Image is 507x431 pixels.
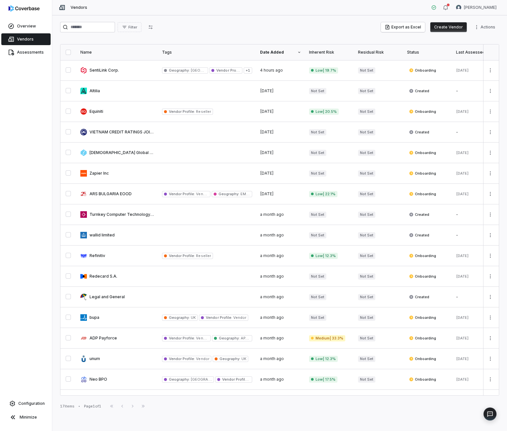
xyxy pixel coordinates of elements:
[409,377,436,382] span: Onboarding
[485,107,496,116] button: More actions
[309,67,338,74] span: Low | 19.7%
[409,233,429,238] span: Created
[358,335,375,341] span: Not Set
[456,356,469,361] span: [DATE]
[452,122,501,143] td: -
[1,33,51,45] a: Vendors
[309,170,326,177] span: Not Set
[456,50,497,55] div: Last Assessed
[232,315,246,320] span: Vendor
[409,191,436,197] span: Onboarding
[381,22,425,32] button: Export as Excel
[1,46,51,58] a: Assessments
[309,376,337,383] span: Low | 17.5%
[260,233,284,237] span: a month ago
[17,50,44,55] span: Assessments
[169,356,195,361] span: Vendor Profile :
[472,22,499,32] button: More actions
[409,171,436,176] span: Onboarding
[309,50,350,55] div: Inherent Risk
[409,68,436,73] span: Onboarding
[485,374,496,384] button: More actions
[452,204,501,225] td: -
[309,212,326,218] span: Not Set
[456,192,469,196] span: [DATE]
[456,5,461,10] img: Philip Woolley avatar
[456,274,469,279] span: [DATE]
[358,109,375,115] span: Not Set
[485,230,496,240] button: More actions
[456,171,469,176] span: [DATE]
[20,415,37,420] span: Minimize
[190,377,229,382] span: [GEOGRAPHIC_DATA]
[169,336,195,340] span: Vendor Profile :
[409,88,429,94] span: Created
[456,315,469,320] span: [DATE]
[8,5,40,12] img: logo-D7KZi-bG.svg
[358,67,375,74] span: Not Set
[169,315,190,320] span: Geography :
[358,191,375,197] span: Not Set
[1,20,51,32] a: Overview
[485,168,496,178] button: More actions
[452,225,501,246] td: -
[17,24,36,29] span: Overview
[409,253,436,258] span: Onboarding
[409,315,436,320] span: Onboarding
[169,192,195,196] span: Vendor Profile :
[485,127,496,137] button: More actions
[260,129,274,134] span: [DATE]
[260,336,284,340] span: a month ago
[409,336,436,341] span: Onboarding
[358,129,375,135] span: Not Set
[485,86,496,96] button: More actions
[485,333,496,343] button: More actions
[162,50,252,55] div: Tags
[358,212,375,218] span: Not Set
[358,294,375,300] span: Not Set
[485,251,496,261] button: More actions
[309,356,338,362] span: Low | 12.3%
[485,148,496,158] button: More actions
[169,377,190,382] span: Geography :
[219,192,239,196] span: Geography :
[195,253,211,258] span: Reseller
[409,109,436,114] span: Onboarding
[456,109,469,114] span: [DATE]
[485,395,496,405] button: More actions
[485,65,496,75] button: More actions
[309,191,337,197] span: Low | 22.1%
[358,273,375,280] span: Not Set
[485,292,496,302] button: More actions
[195,109,211,114] span: Reseller
[260,68,283,73] span: 4 hours ago
[260,253,284,258] span: a month ago
[456,336,469,340] span: [DATE]
[358,356,375,362] span: Not Set
[309,129,326,135] span: Not Set
[485,313,496,322] button: More actions
[190,68,229,73] span: [GEOGRAPHIC_DATA]
[84,404,101,409] div: Page 1 of 1
[409,150,436,155] span: Onboarding
[260,274,284,279] span: a month ago
[452,287,501,307] td: -
[260,294,284,299] span: a month ago
[309,315,326,321] span: Not Set
[260,150,274,155] span: [DATE]
[260,88,274,93] span: [DATE]
[452,3,500,12] button: Philip Woolley avatar[PERSON_NAME]
[169,68,190,73] span: Geography :
[309,335,345,341] span: Medium | 33.3%
[485,354,496,364] button: More actions
[3,398,49,409] a: Configuration
[260,50,301,55] div: Date Added
[60,404,74,409] div: 17 items
[239,192,251,196] span: EMEA
[206,315,232,320] span: Vendor Profile :
[358,50,399,55] div: Residual Risk
[3,411,49,424] button: Minimize
[80,50,154,55] div: Name
[358,376,375,383] span: Not Set
[409,212,429,217] span: Created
